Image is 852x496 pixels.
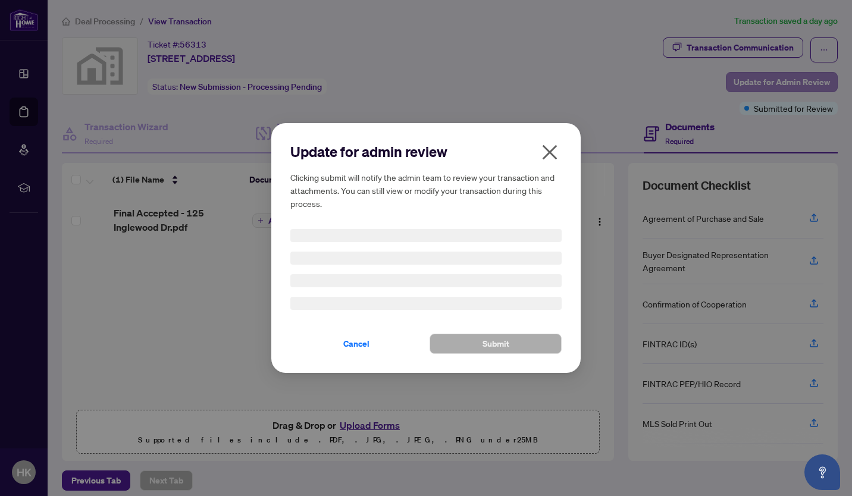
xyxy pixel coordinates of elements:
button: Cancel [290,334,422,354]
button: Open asap [804,454,840,490]
span: Cancel [343,334,369,353]
span: close [540,143,559,162]
h2: Update for admin review [290,142,562,161]
button: Submit [430,334,562,354]
h5: Clicking submit will notify the admin team to review your transaction and attachments. You can st... [290,171,562,210]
